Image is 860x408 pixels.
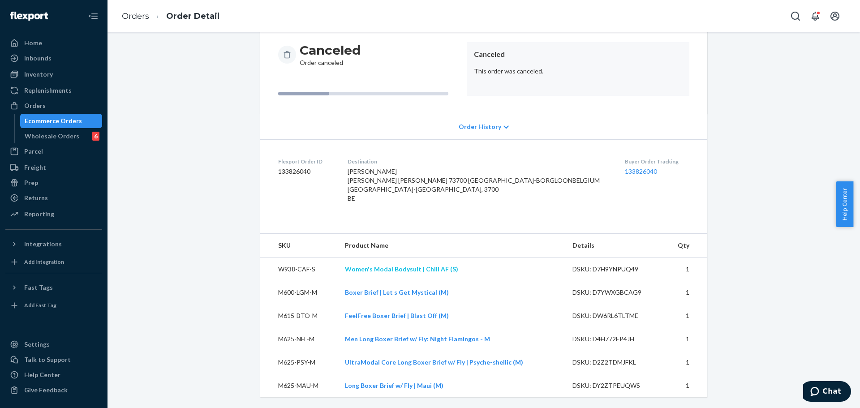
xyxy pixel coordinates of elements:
[345,335,490,343] a: Men Long Boxer Brief w/ Fly: Night Flamingos - M
[5,280,102,295] button: Fast Tags
[5,160,102,175] a: Freight
[25,116,82,125] div: Ecommerce Orders
[836,181,853,227] button: Help Center
[5,36,102,50] a: Home
[24,210,54,219] div: Reporting
[5,298,102,313] a: Add Fast Tag
[25,132,79,141] div: Wholesale Orders
[260,234,338,258] th: SKU
[24,240,62,249] div: Integrations
[24,386,68,395] div: Give Feedback
[664,234,707,258] th: Qty
[474,67,682,76] p: This order was canceled.
[24,147,43,156] div: Parcel
[565,234,664,258] th: Details
[806,7,824,25] button: Open notifications
[300,42,361,67] div: Order canceled
[122,11,149,21] a: Orders
[345,382,443,389] a: Long Boxer Brief w/ Fly | Maui (M)
[20,114,103,128] a: Ecommerce Orders
[348,167,600,202] span: [PERSON_NAME] [PERSON_NAME] [PERSON_NAME] 73700 [GEOGRAPHIC_DATA]-BORGLOONBELGIUM [GEOGRAPHIC_DAT...
[345,358,523,366] a: UltraModal Core Long Boxer Brief w/ Fly | Psyche-shellic (M)
[24,70,53,79] div: Inventory
[664,258,707,281] td: 1
[260,304,338,327] td: M615-BTO-M
[260,258,338,281] td: W938-CAF-S
[5,255,102,269] a: Add Integration
[24,301,56,309] div: Add Fast Tag
[5,99,102,113] a: Orders
[5,368,102,382] a: Help Center
[24,101,46,110] div: Orders
[24,258,64,266] div: Add Integration
[278,167,333,176] dd: 133826040
[24,283,53,292] div: Fast Tags
[664,351,707,374] td: 1
[572,288,657,297] div: DSKU: D7YWXGBCAG9
[84,7,102,25] button: Close Navigation
[5,337,102,352] a: Settings
[474,49,682,60] header: Canceled
[572,381,657,390] div: DSKU: DY2ZTPEUQWS
[572,311,657,320] div: DSKU: DW6RL6TLTME
[787,7,804,25] button: Open Search Box
[5,176,102,190] a: Prep
[664,304,707,327] td: 1
[345,312,449,319] a: FeelFree Boxer Brief | Blast Off (M)
[300,42,361,58] h3: Canceled
[24,39,42,47] div: Home
[24,193,48,202] div: Returns
[572,335,657,344] div: DSKU: D4H772EP4JH
[24,178,38,187] div: Prep
[260,327,338,351] td: M625-NFL-M
[24,340,50,349] div: Settings
[826,7,844,25] button: Open account menu
[24,54,52,63] div: Inbounds
[459,122,501,131] span: Order History
[664,374,707,397] td: 1
[5,144,102,159] a: Parcel
[572,358,657,367] div: DSKU: D2Z2TDMJFKL
[24,163,46,172] div: Freight
[260,374,338,397] td: M625-MAU-M
[260,351,338,374] td: M625-PSY-M
[5,83,102,98] a: Replenishments
[5,207,102,221] a: Reporting
[5,51,102,65] a: Inbounds
[803,381,851,404] iframe: Opens a widget where you can chat to one of our agents
[166,11,219,21] a: Order Detail
[24,355,71,364] div: Talk to Support
[345,288,449,296] a: Boxer Brief | Let s Get Mystical (M)
[348,158,611,165] dt: Destination
[10,12,48,21] img: Flexport logo
[5,383,102,397] button: Give Feedback
[115,3,227,30] ol: breadcrumbs
[24,370,60,379] div: Help Center
[92,132,99,141] div: 6
[20,129,103,143] a: Wholesale Orders6
[5,191,102,205] a: Returns
[5,352,102,367] button: Talk to Support
[664,327,707,351] td: 1
[572,265,657,274] div: DSKU: D7H9YNPUQ49
[625,158,689,165] dt: Buyer Order Tracking
[345,265,458,273] a: Women's Modal Bodysuit | Chill AF (S)
[664,281,707,304] td: 1
[625,167,657,175] a: 133826040
[5,237,102,251] button: Integrations
[5,67,102,82] a: Inventory
[260,281,338,304] td: M600-LGM-M
[278,158,333,165] dt: Flexport Order ID
[338,234,566,258] th: Product Name
[24,86,72,95] div: Replenishments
